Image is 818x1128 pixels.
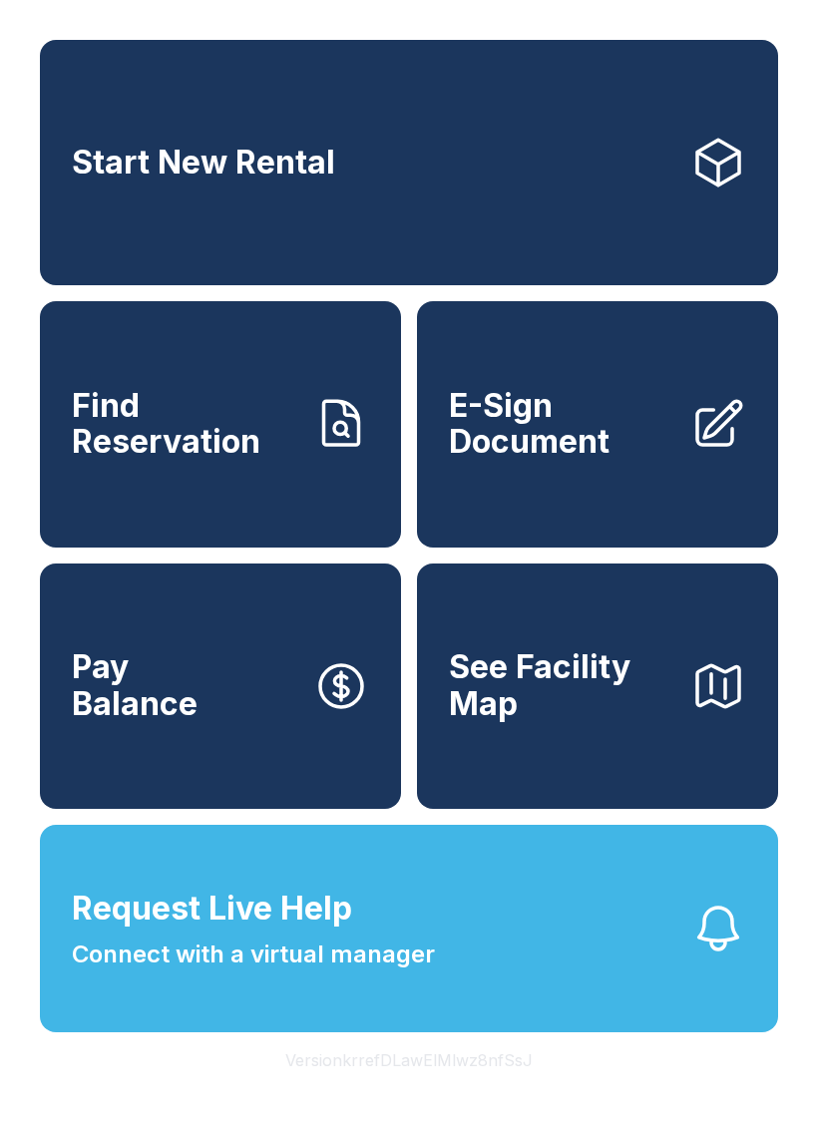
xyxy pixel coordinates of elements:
span: Start New Rental [72,145,335,182]
span: Request Live Help [72,885,352,933]
button: See Facility Map [417,564,778,809]
span: See Facility Map [449,649,674,722]
a: E-Sign Document [417,301,778,547]
span: Pay Balance [72,649,198,722]
span: E-Sign Document [449,388,674,461]
button: Request Live HelpConnect with a virtual manager [40,825,778,1032]
button: PayBalance [40,564,401,809]
span: Find Reservation [72,388,297,461]
span: Connect with a virtual manager [72,937,435,972]
a: Find Reservation [40,301,401,547]
a: Start New Rental [40,40,778,285]
button: VersionkrrefDLawElMlwz8nfSsJ [269,1032,549,1088]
